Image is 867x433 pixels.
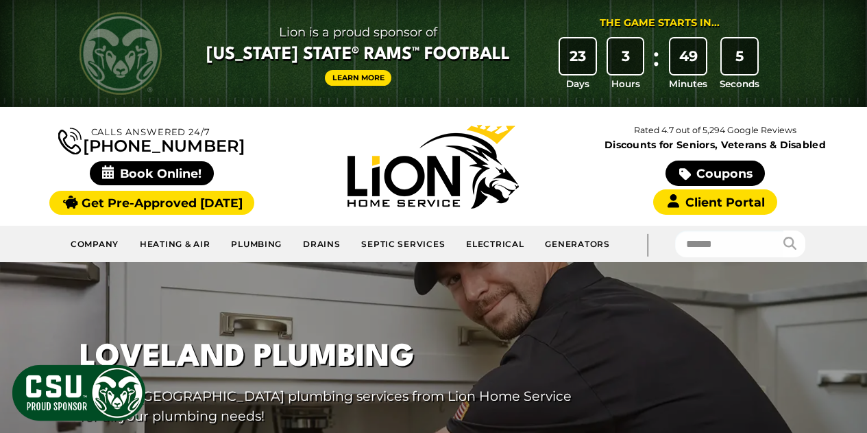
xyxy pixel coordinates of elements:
[221,231,293,257] a: Plumbing
[90,161,214,185] span: Book Online!
[293,231,351,257] a: Drains
[577,140,853,150] span: Discounts for Seniors, Veterans & Disabled
[560,38,596,74] div: 23
[600,16,720,31] div: The Game Starts in...
[649,38,663,91] div: :
[347,125,519,209] img: Lion Home Service
[325,70,392,86] a: Learn More
[206,21,510,43] span: Lion is a proud sponsor of
[60,231,130,257] a: Company
[608,38,644,74] div: 3
[665,161,764,186] a: Coupons
[206,43,510,67] span: [US_STATE] State® Rams™ Football
[80,386,578,426] p: Invest in [GEOGRAPHIC_DATA] plumbing services from Lion Home Service for all your plumbing needs!
[720,77,759,91] span: Seconds
[670,38,706,74] div: 49
[611,77,640,91] span: Hours
[669,77,707,91] span: Minutes
[566,77,589,91] span: Days
[49,191,254,215] a: Get Pre-Approved [DATE]
[80,12,162,95] img: CSU Rams logo
[574,123,856,138] p: Rated 4.7 out of 5,294 Google Reviews
[722,38,757,74] div: 5
[535,231,620,257] a: Generators
[10,363,147,423] img: CSU Sponsor Badge
[653,189,777,215] a: Client Portal
[456,231,535,257] a: Electrical
[58,125,245,154] a: [PHONE_NUMBER]
[130,231,221,257] a: Heating & Air
[620,226,675,262] div: |
[351,231,456,257] a: Septic Services
[80,335,578,381] h1: Loveland Plumbing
